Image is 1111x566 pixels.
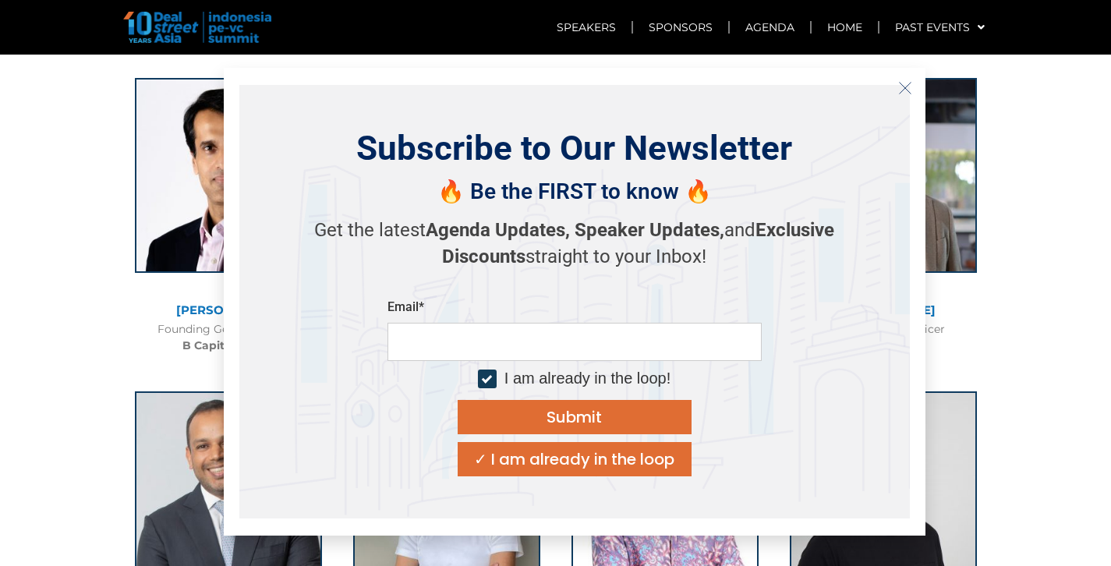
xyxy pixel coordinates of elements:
a: Speakers [541,9,632,45]
div: Founding General Partner [127,321,330,354]
a: Sponsors [633,9,728,45]
img: eddi danusaputro [790,78,977,273]
img: kabir_narang.jpg [135,78,322,273]
a: Home [812,9,878,45]
a: Past Events [879,9,1000,45]
a: Agenda [730,9,810,45]
a: [PERSON_NAME] [176,302,281,317]
b: B Capital Group [182,338,274,352]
